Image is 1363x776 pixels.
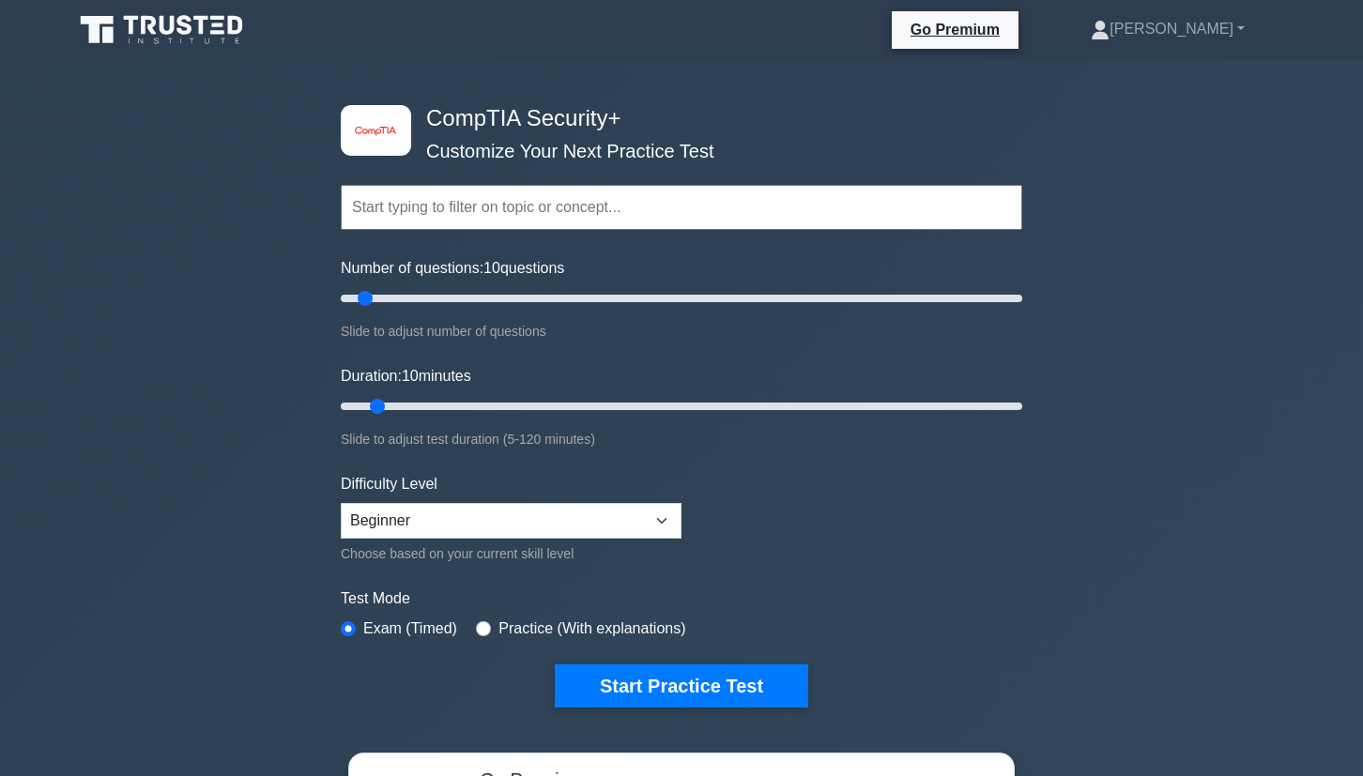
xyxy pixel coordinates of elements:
[341,365,471,388] label: Duration: minutes
[341,542,681,565] div: Choose based on your current skill level
[363,617,457,640] label: Exam (Timed)
[341,587,1022,610] label: Test Mode
[341,428,1022,450] div: Slide to adjust test duration (5-120 minutes)
[402,368,419,384] span: 10
[1046,10,1290,48] a: [PERSON_NAME]
[341,257,564,280] label: Number of questions: questions
[899,18,1011,41] a: Go Premium
[555,664,808,708] button: Start Practice Test
[341,185,1022,230] input: Start typing to filter on topic or concept...
[419,105,930,132] h4: CompTIA Security+
[341,473,437,495] label: Difficulty Level
[341,320,1022,342] div: Slide to adjust number of questions
[498,617,685,640] label: Practice (With explanations)
[483,260,500,276] span: 10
